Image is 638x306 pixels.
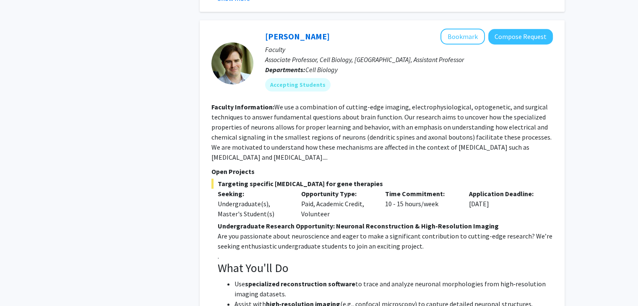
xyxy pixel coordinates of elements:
[218,189,289,199] p: Seeking:
[218,251,553,261] p: .
[379,189,463,219] div: 10 - 15 hours/week
[211,179,553,189] span: Targeting specific [MEDICAL_DATA] for gene therapies
[265,54,553,65] p: Associate Professor, Cell Biology, [GEOGRAPHIC_DATA], Assistant Professor
[305,65,338,74] span: Cell Biology
[218,222,499,230] strong: Undergraduate Research Opportunity: Neuronal Reconstruction & High-Resolution Imaging
[6,268,36,300] iframe: Chat
[218,199,289,219] div: Undergraduate(s), Master's Student(s)
[385,189,456,199] p: Time Commitment:
[265,44,553,54] p: Faculty
[211,103,274,111] b: Faculty Information:
[245,280,355,288] strong: specialized reconstruction software
[211,103,552,161] fg-read-more: We use a combination of cutting-edge imaging, electrophysiological, optogenetic, and surgical tec...
[463,189,547,219] div: [DATE]
[218,231,553,251] p: Are you passionate about neuroscience and eager to make a significant contribution to cutting-edg...
[265,31,330,41] a: [PERSON_NAME]
[211,166,553,176] p: Open Projects
[469,189,540,199] p: Application Deadline:
[265,65,305,74] b: Departments:
[301,189,372,199] p: Opportunity Type:
[488,29,553,44] button: Compose Request to Matt Rowan
[440,29,485,44] button: Add Matt Rowan to Bookmarks
[218,261,553,275] h3: What You'll Do
[234,279,553,299] li: Use to trace and analyze neuronal morphologies from high‐resolution imaging datasets.
[295,189,379,219] div: Paid, Academic Credit, Volunteer
[265,78,331,91] mat-chip: Accepting Students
